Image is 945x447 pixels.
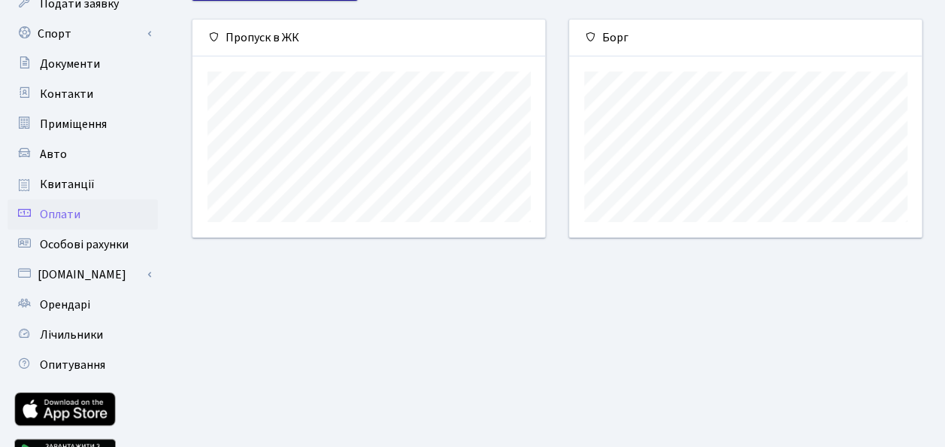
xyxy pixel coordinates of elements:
a: Авто [8,139,158,169]
span: Квитанції [40,176,95,193]
a: Приміщення [8,109,158,139]
a: Опитування [8,350,158,380]
a: Спорт [8,19,158,49]
a: Орендарі [8,290,158,320]
a: Особові рахунки [8,230,158,260]
span: Приміщення [40,116,107,132]
div: Пропуск в ЖК [192,20,545,56]
a: Лічильники [8,320,158,350]
span: Контакти [40,86,93,102]
a: Оплати [8,199,158,230]
a: Документи [8,49,158,79]
span: Особові рахунки [40,236,129,253]
span: Орендарі [40,296,90,313]
span: Оплати [40,206,80,223]
div: Борг [569,20,922,56]
a: Квитанції [8,169,158,199]
span: Документи [40,56,100,72]
a: Контакти [8,79,158,109]
span: Авто [40,146,67,163]
span: Лічильники [40,327,103,343]
a: [DOMAIN_NAME] [8,260,158,290]
span: Опитування [40,357,105,373]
